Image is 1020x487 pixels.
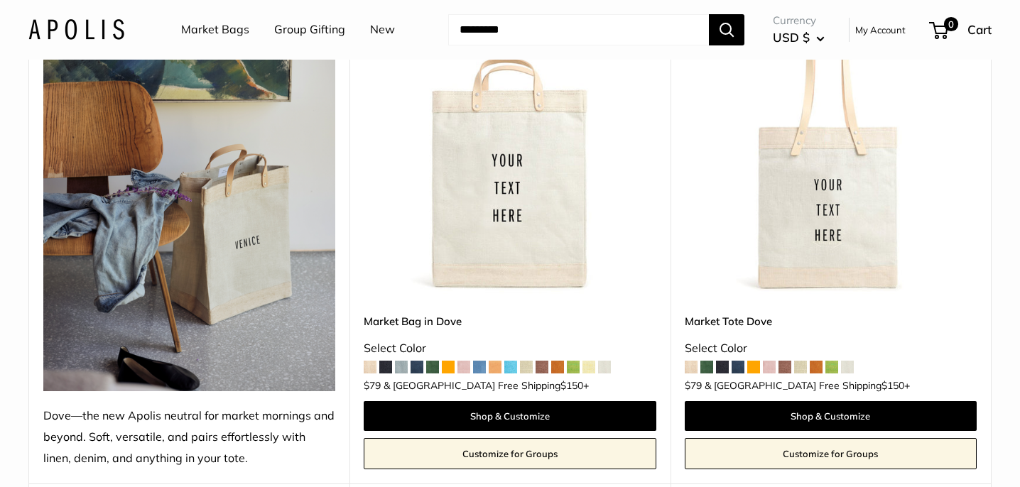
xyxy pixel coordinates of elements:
[28,19,124,40] img: Apolis
[370,19,395,40] a: New
[685,379,702,392] span: $79
[384,381,589,390] span: & [GEOGRAPHIC_DATA] Free Shipping +
[967,22,992,37] span: Cart
[560,379,583,392] span: $150
[855,21,906,38] a: My Account
[773,30,810,45] span: USD $
[931,18,992,41] a: 0 Cart
[685,438,977,469] a: Customize for Groups
[685,338,977,359] div: Select Color
[364,313,656,329] a: Market Bag in Dove
[364,338,656,359] div: Select Color
[448,14,709,45] input: Search...
[773,11,825,31] span: Currency
[944,17,958,31] span: 0
[364,401,656,431] a: Shop & Customize
[43,405,335,469] div: Dove—the new Apolis neutral for market mornings and beyond. Soft, versatile, and pairs effortless...
[43,4,335,391] img: Dove—the new Apolis neutral for market mornings and beyond. Soft, versatile, and pairs effortless...
[364,4,656,296] a: Market Bag in DoveMarket Bag in Dove
[685,313,977,329] a: Market Tote Dove
[709,14,744,45] button: Search
[685,401,977,431] a: Shop & Customize
[881,379,904,392] span: $150
[685,4,977,296] img: Market Tote Dove
[364,438,656,469] a: Customize for Groups
[274,19,345,40] a: Group Gifting
[705,381,910,390] span: & [GEOGRAPHIC_DATA] Free Shipping +
[364,379,381,392] span: $79
[773,26,825,49] button: USD $
[364,4,656,296] img: Market Bag in Dove
[685,4,977,296] a: Market Tote DoveMarket Tote Dove
[181,19,249,40] a: Market Bags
